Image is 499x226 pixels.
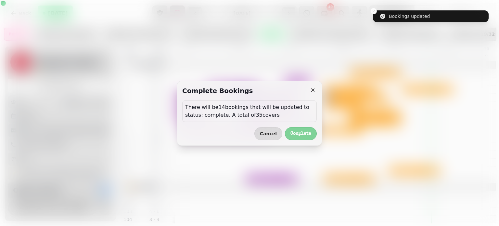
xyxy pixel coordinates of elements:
[260,131,277,136] span: Cancel
[254,127,282,140] button: Cancel
[290,131,311,136] span: Complete
[285,127,317,140] button: Complete
[182,86,253,95] h2: Complete bookings
[185,103,314,119] p: There will be 14 bookings that will be updated to status: complete. A total of 35 covers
